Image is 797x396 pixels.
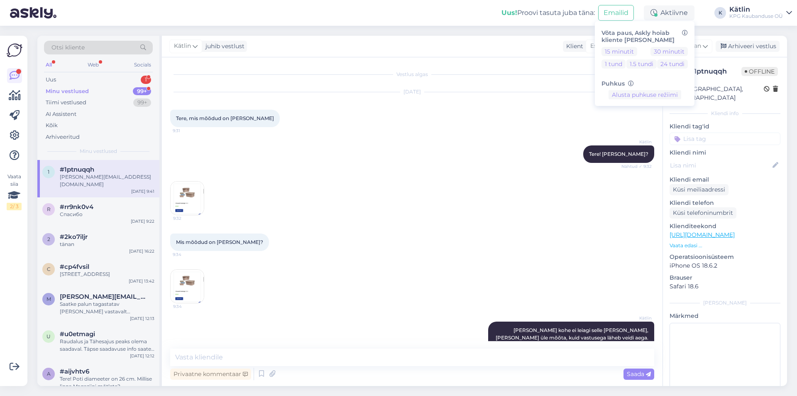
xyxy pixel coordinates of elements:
div: 1 [141,76,151,84]
div: Privaatne kommentaar [170,369,251,380]
span: Otsi kliente [51,43,85,52]
p: Brauser [670,273,780,282]
div: Kliendi info [670,110,780,117]
div: Arhiveeritud [46,133,80,141]
img: Attachment [171,270,204,303]
div: KPG Kaubanduse OÜ [729,13,783,20]
span: #1ptnuqqh [60,166,94,173]
b: Uus! [501,9,517,17]
span: Nähtud ✓ 9:32 [621,163,652,170]
h6: Võta paus, Askly hoiab kliente [PERSON_NAME] [601,30,688,44]
div: [DATE] 9:22 [131,218,154,224]
div: Kätlin [729,6,783,13]
span: #2ko7iljr [60,233,88,241]
button: Emailid [598,5,634,21]
span: Kätlin [621,315,652,321]
div: Arhiveeri vestlus [716,41,780,52]
button: Alusta puhkuse režiimi [609,90,681,99]
span: 1 [48,169,49,175]
p: iPhone OS 18.6.2 [670,261,780,270]
span: Tere, mis mõõdud on [PERSON_NAME] [176,115,274,121]
p: Märkmed [670,312,780,320]
div: All [44,59,54,70]
span: 9:32 [173,215,204,221]
div: 99+ [133,87,151,96]
div: AI Assistent [46,110,76,118]
div: [STREET_ADDRESS] [60,271,154,278]
div: Web [86,59,100,70]
p: Safari 18.6 [670,282,780,291]
span: u [46,333,51,339]
span: #rr9nk0v4 [60,203,93,211]
img: Attachment [171,182,204,215]
div: [DATE] 12:12 [130,353,154,359]
span: 9:31 [173,128,204,134]
div: Proovi tasuta juba täna: [501,8,595,18]
div: [DATE] 9:41 [131,188,154,194]
span: Estonian [590,42,616,51]
span: m.romashko@icloud.com [60,293,146,300]
span: #cp4fvsil [60,263,89,271]
span: Tere! [PERSON_NAME]? [589,151,648,157]
div: Klient [563,42,583,51]
a: [URL][DOMAIN_NAME] [670,231,735,239]
div: Tiimi vestlused [46,98,86,107]
span: Minu vestlused [80,148,117,155]
p: Kliendi tag'id [670,122,780,131]
span: m [46,296,51,302]
div: [PERSON_NAME] [670,299,780,307]
div: Aktiivne [644,5,694,20]
div: K [714,7,726,19]
div: tänan [60,241,154,248]
p: Vaata edasi ... [670,242,780,249]
button: 1 tund [601,59,626,69]
span: 9:34 [173,251,204,258]
p: Operatsioonisüsteem [670,253,780,261]
div: [GEOGRAPHIC_DATA], [GEOGRAPHIC_DATA] [672,85,764,102]
div: Küsi meiliaadressi [670,184,729,195]
div: [DATE] 12:13 [130,315,154,322]
div: [DATE] [170,88,654,96]
span: c [47,266,51,272]
div: Minu vestlused [46,87,89,96]
span: Kätlin [621,139,652,145]
span: 2 [47,236,50,242]
div: # 1ptnuqqh [689,66,741,76]
span: Kätlin [174,42,191,51]
span: Saada [627,370,651,378]
input: Lisa nimi [670,161,771,170]
div: juhib vestlust [202,42,244,51]
p: Klienditeekond [670,222,780,231]
span: [PERSON_NAME] kohe ei leiagi selle [PERSON_NAME], [PERSON_NAME] üle mõõta, kuid vastusega läheb v... [496,327,650,348]
button: 15 minutit [601,47,637,56]
div: Kõik [46,121,58,130]
div: [PERSON_NAME][EMAIL_ADDRESS][DOMAIN_NAME] [60,173,154,188]
span: r [47,206,51,212]
div: 99+ [133,98,151,107]
div: Küsi telefoninumbrit [670,207,736,219]
div: [DATE] 16:22 [129,248,154,254]
button: 1.5 tundi [626,59,657,69]
input: Lisa tag [670,133,780,145]
span: a [47,371,51,377]
p: Kliendi nimi [670,148,780,157]
img: Askly Logo [7,42,22,58]
div: Vestlus algas [170,71,654,78]
div: Спасибо [60,211,154,218]
div: Uus [46,76,56,84]
span: Offline [741,67,778,76]
div: Vaata siia [7,173,22,210]
div: Socials [132,59,153,70]
button: 30 minutit [650,47,688,56]
span: #u0etmagi [60,330,95,338]
div: Saatke palun tagastatav [PERSON_NAME] vastavalt tagastuslehel olevale infole meile tagasi. [60,300,154,315]
button: 24 tundi [657,59,688,69]
p: Kliendi email [670,175,780,184]
div: Raudalus ja Tähesajus peaks olema saadaval. Täpse saadavuse info saate otse poest uurides, kauplu... [60,338,154,353]
span: #aijvhtv6 [60,368,89,375]
h6: Puhkus [601,80,688,87]
span: 9:34 [173,303,204,310]
span: Mis mõõdud on [PERSON_NAME]? [176,239,263,245]
a: KätlinKPG Kaubanduse OÜ [729,6,792,20]
div: 2 / 3 [7,203,22,210]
